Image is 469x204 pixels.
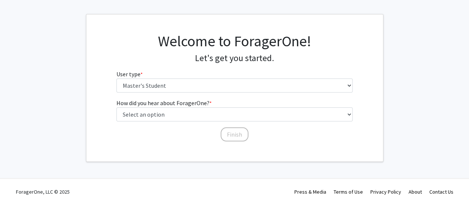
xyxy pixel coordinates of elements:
[409,188,422,195] a: About
[370,188,401,195] a: Privacy Policy
[429,188,453,195] a: Contact Us
[116,98,212,107] label: How did you hear about ForagerOne?
[116,70,143,78] label: User type
[6,171,32,198] iframe: Chat
[334,188,363,195] a: Terms of Use
[294,188,326,195] a: Press & Media
[116,32,353,50] h1: Welcome to ForagerOne!
[221,127,248,141] button: Finish
[116,53,353,64] h4: Let's get you started.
